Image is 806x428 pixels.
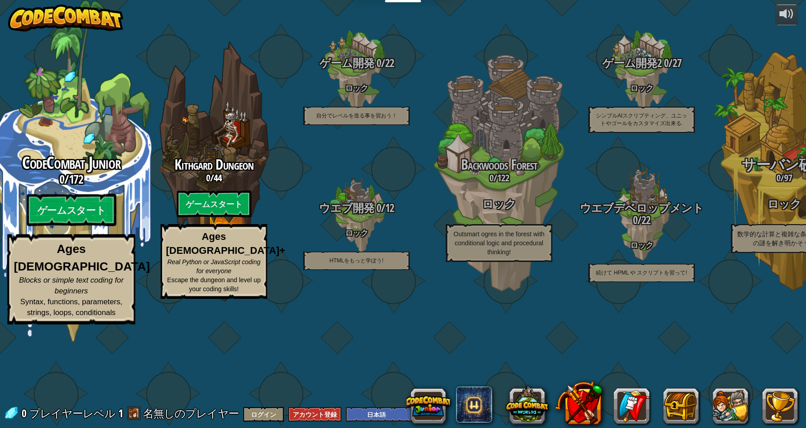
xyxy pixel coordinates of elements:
span: 122 [497,171,509,185]
span: プレイヤーレベル [29,406,115,421]
button: ログイン [243,407,284,422]
span: 0 [374,200,381,216]
h3: / [428,172,570,183]
span: Kithgard Dungeon [175,155,254,174]
span: 0 [633,212,637,228]
span: 172 [69,171,83,187]
span: シンプルAIスクリプティング、ユニットやゴールをカスタマイズ出来る. [596,113,687,126]
span: 自分でレベルを造る事を習おう！ [316,113,397,119]
span: 27 [672,55,681,71]
h3: / [143,172,285,183]
span: 0 [22,406,28,420]
strong: Ages [DEMOGRAPHIC_DATA]+ [166,231,285,256]
h3: / [570,202,713,226]
btn: ゲームスタート [177,190,251,217]
span: 0 [489,171,493,185]
span: ウエブデベロップメント [580,200,703,216]
span: ウエブ開発 [319,200,374,216]
span: 0 [206,171,210,185]
button: アカウント登録 [288,407,341,422]
span: Real Python or JavaScript coding for everyone [167,258,260,275]
span: Outsmart ogres in the forest with conditional logic and procedural thinking! [453,230,544,256]
h3: / [285,202,428,214]
span: HTMLをもっと学ぼう! [330,257,384,264]
h4: ロック [570,241,713,249]
strong: Ages [DEMOGRAPHIC_DATA] [14,243,150,273]
span: ゲーム開発 [319,55,374,71]
span: 続けて HPML や スクリプトを習って! [596,270,687,276]
span: Escape the dungeon and level up your coding skills! [167,276,261,293]
span: 0 [776,171,780,185]
span: 0 [374,55,381,71]
span: 1 [118,406,123,420]
span: Blocks or simple text coding for beginners [19,276,124,295]
h4: ロック [285,84,428,92]
span: Backwoods Forest [461,155,537,174]
div: Complete previous world to unlock [143,28,285,314]
h4: ロック [285,229,428,237]
button: 音量を調整する [775,5,798,26]
span: ゲーム開発2 [602,55,662,71]
span: 0 [59,171,64,187]
span: 22 [385,55,394,71]
span: 22 [641,212,650,228]
img: CodeCombat - Learn how to code by playing a game [8,5,123,32]
span: 名無しのプレイヤー [143,406,239,420]
span: 0 [662,55,668,71]
h4: ロック [570,84,713,92]
span: 97 [784,171,792,185]
h3: / [285,57,428,69]
span: 44 [214,171,222,185]
btn: ゲームスタート [27,194,116,226]
span: 12 [385,200,394,216]
h3: / [570,57,713,69]
span: CodeCombat Junior [22,151,120,175]
span: Syntax, functions, parameters, strings, loops, conditionals [20,297,122,317]
h3: ロック [428,198,570,210]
